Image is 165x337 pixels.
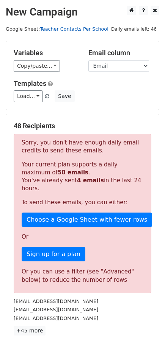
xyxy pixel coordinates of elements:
small: Google Sheet: [6,26,108,32]
strong: 4 emails [77,177,104,184]
a: Choose a Google Sheet with fewer rows [22,213,152,227]
a: Copy/paste... [14,60,60,72]
a: +45 more [14,326,46,335]
a: Daily emails left: 46 [108,26,159,32]
button: Save [55,90,74,102]
span: Daily emails left: 46 [108,25,159,33]
h2: New Campaign [6,6,159,19]
small: [EMAIL_ADDRESS][DOMAIN_NAME] [14,298,98,304]
p: Sorry, you don't have enough daily email credits to send these emails. [22,139,143,155]
a: Sign up for a plan [22,247,85,261]
h5: Variables [14,49,77,57]
a: Templates [14,79,46,87]
a: Load... [14,90,43,102]
small: [EMAIL_ADDRESS][DOMAIN_NAME] [14,307,98,312]
div: Or you can use a filter (see "Advanced" below) to reduce the number of rows [22,267,143,284]
h5: 48 Recipients [14,122,151,130]
p: Your current plan supports a daily maximum of . You've already sent in the last 24 hours. [22,161,143,193]
h5: Email column [88,49,152,57]
strong: 50 emails [58,169,88,176]
small: [EMAIL_ADDRESS][DOMAIN_NAME] [14,315,98,321]
iframe: Chat Widget [127,301,165,337]
p: Or [22,233,143,241]
p: To send these emails, you can either: [22,199,143,207]
a: Teacher Contacts Per School [40,26,108,32]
